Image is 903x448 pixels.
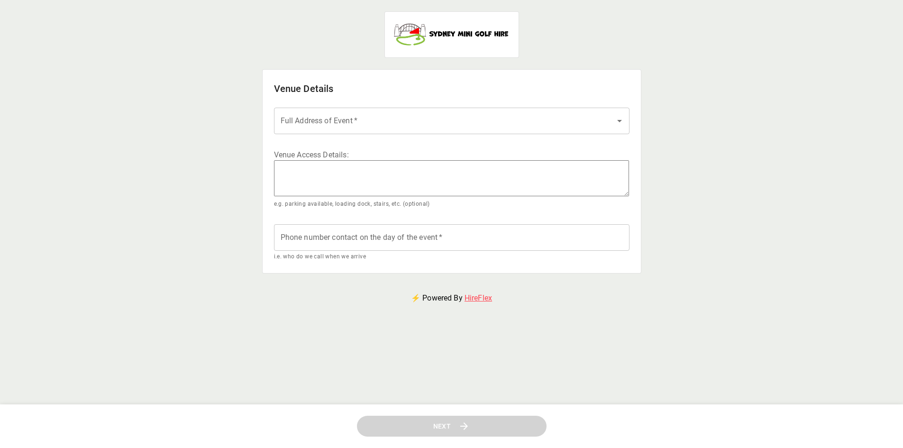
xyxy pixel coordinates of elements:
[433,421,451,432] span: Next
[465,293,492,302] a: HireFlex
[357,416,547,437] button: Next
[400,281,503,315] p: ⚡ Powered By
[274,81,629,96] h2: Venue Details
[274,200,629,209] p: e.g. parking available, loading dock, stairs, etc. (optional)
[392,19,511,48] img: undefined logo
[613,114,626,128] button: Open
[274,252,629,262] p: i.e. who do we call when we arrive
[274,149,629,160] label: Venue Access Details :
